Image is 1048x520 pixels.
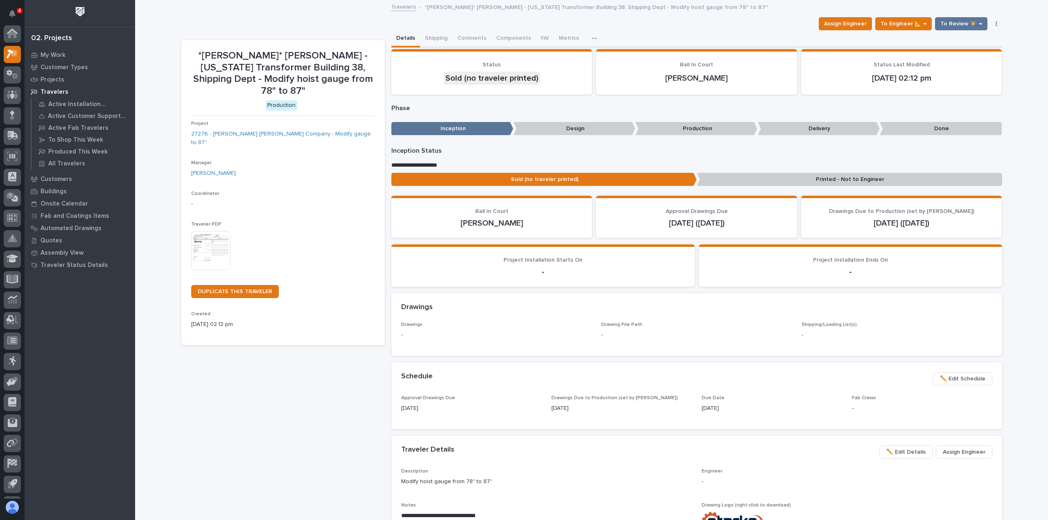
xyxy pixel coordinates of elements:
[680,62,713,68] span: Ball In Court
[475,208,508,214] span: Ball In Court
[41,249,84,257] p: Assembly View
[444,72,540,85] div: Sold (no traveler printed)
[940,19,982,29] span: To Review 👨‍🏭 →
[943,447,985,457] span: Assign Engineer
[41,188,67,195] p: Buildings
[401,404,542,413] p: [DATE]
[401,469,428,474] span: Description
[41,200,88,208] p: Onsite Calendar
[41,213,109,220] p: Fab and Coatings Items
[25,197,135,210] a: Onsite Calendar
[32,134,135,145] a: To Shop This Week
[25,185,135,197] a: Buildings
[25,222,135,234] a: Automated Drawings
[401,503,416,508] span: Notes
[41,52,65,59] p: My Work
[25,246,135,259] a: Assembly View
[554,30,584,47] button: Metrics
[391,122,513,136] p: Inception
[266,100,297,111] div: Production
[852,396,876,400] span: Fab Crews
[25,259,135,271] a: Traveler Status Details
[697,173,1002,186] p: Printed - Not to Engineer
[709,267,992,277] p: -
[551,396,678,400] span: Drawings Due to Production (set by [PERSON_NAME])
[504,257,583,263] span: Project Installation Starts On
[452,30,491,47] button: Comments
[702,396,725,400] span: Due Date
[48,160,85,167] p: All Travelers
[391,104,1002,112] p: Phase
[191,50,375,97] p: *[PERSON_NAME]* [PERSON_NAME] - [US_STATE] Transformer Building 38, Shipping Dept - Modify hoist ...
[811,218,992,228] p: [DATE] ([DATE])
[824,19,867,29] span: Assign Engineer
[401,331,592,339] p: -
[491,30,536,47] button: Components
[401,322,422,327] span: Drawings
[702,477,992,486] p: -
[886,447,926,457] span: ✏️ Edit Details
[191,200,375,208] p: -
[32,146,135,157] a: Produced This Week
[32,98,135,110] a: Active Installation Travelers
[25,173,135,185] a: Customers
[483,62,501,68] span: Status
[72,4,88,19] img: Workspace Logo
[401,396,455,400] span: Approval Drawings Due
[41,262,108,269] p: Traveler Status Details
[666,208,728,214] span: Approval Drawings Due
[601,331,603,339] p: -
[191,191,219,196] span: Coordinator
[551,404,692,413] p: [DATE]
[606,73,787,83] p: [PERSON_NAME]
[758,122,880,136] p: Delivery
[829,208,974,214] span: Drawings Due to Production (set by [PERSON_NAME])
[18,8,21,14] p: 4
[191,130,375,147] a: 27276 - [PERSON_NAME] [PERSON_NAME] Company - Modify gauge to 87"
[4,5,21,22] button: Notifications
[25,61,135,73] a: Customer Types
[41,225,102,232] p: Automated Drawings
[936,445,992,459] button: Assign Engineer
[25,86,135,98] a: Travelers
[874,62,930,68] span: Status Last Modified
[606,218,787,228] p: [DATE] ([DATE])
[813,257,888,263] span: Project Installation Ends On
[536,30,554,47] button: FAI
[401,372,433,381] h2: Schedule
[819,17,872,30] button: Assign Engineer
[401,445,454,454] h2: Traveler Details
[940,374,985,384] span: ✏️ Edit Schedule
[191,312,210,317] span: Created
[802,322,857,327] span: Shipping/Loading List(s)
[401,267,685,277] p: -
[702,469,723,474] span: Engineer
[25,73,135,86] a: Projects
[391,30,420,47] button: Details
[25,210,135,222] a: Fab and Coatings Items
[25,234,135,246] a: Quotes
[31,34,72,43] div: 02. Projects
[702,404,842,413] p: [DATE]
[41,64,88,71] p: Customer Types
[32,110,135,122] a: Active Customer Support Travelers
[25,49,135,61] a: My Work
[191,121,208,126] span: Project
[191,169,236,178] a: [PERSON_NAME]
[391,147,1002,155] p: Inception Status
[811,73,992,83] p: [DATE] 02:12 pm
[48,124,108,132] p: Active Fab Travelers
[191,320,375,329] p: [DATE] 02:12 pm
[401,477,692,486] p: Modify hoist gauge from 78" to 87"
[391,2,416,11] a: Travelers
[635,122,757,136] p: Production
[48,148,108,156] p: Produced This Week
[852,404,992,413] p: -
[420,30,452,47] button: Shipping
[933,372,992,385] button: ✏️ Edit Schedule
[41,237,62,244] p: Quotes
[191,285,279,298] a: DUPLICATE THIS TRAVELER
[875,17,932,30] button: To Engineer 📐 →
[4,499,21,516] button: users-avatar
[48,101,129,108] p: Active Installation Travelers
